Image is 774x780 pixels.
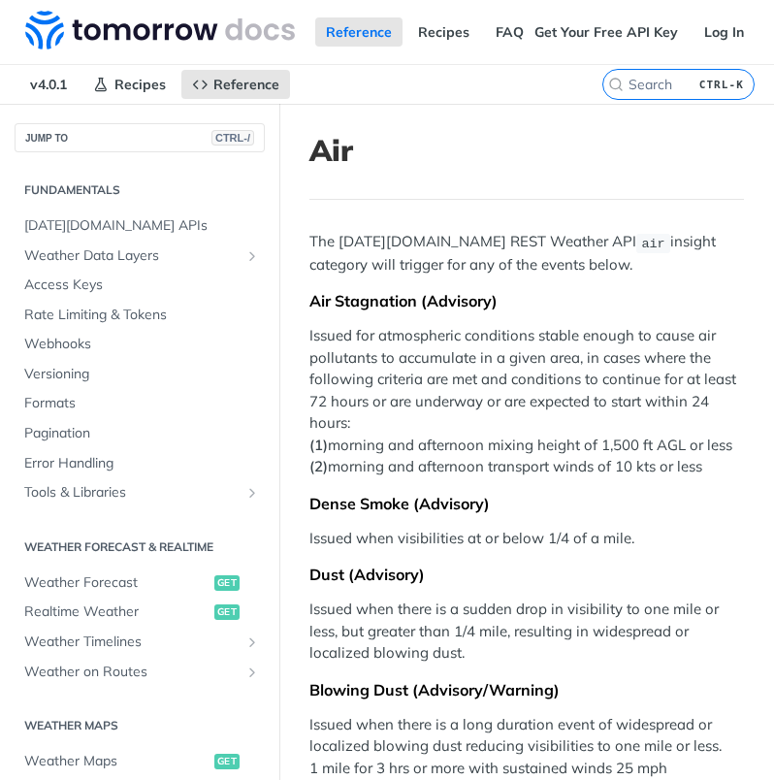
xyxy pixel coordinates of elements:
[15,271,265,300] a: Access Keys
[309,714,744,780] p: Issued when there is a long duration event of widespread or localized blowing dust reducing visib...
[15,747,265,776] a: Weather Mapsget
[24,424,260,443] span: Pagination
[15,301,265,330] a: Rate Limiting & Tokens
[608,77,624,92] svg: Search
[15,658,265,687] a: Weather on RoutesShow subpages for Weather on Routes
[15,419,265,448] a: Pagination
[15,478,265,507] a: Tools & LibrariesShow subpages for Tools & Libraries
[15,360,265,389] a: Versioning
[24,602,210,622] span: Realtime Weather
[309,231,744,276] p: The [DATE][DOMAIN_NAME] REST Weather API insight category will trigger for any of the events below.
[24,216,260,236] span: [DATE][DOMAIN_NAME] APIs
[24,365,260,384] span: Versioning
[244,634,260,650] button: Show subpages for Weather Timelines
[485,17,541,47] a: FAQs
[309,680,744,699] div: Blowing Dust (Advisory/Warning)
[214,754,240,769] span: get
[82,70,177,99] a: Recipes
[15,538,265,556] h2: Weather Forecast & realtime
[15,628,265,657] a: Weather TimelinesShow subpages for Weather Timelines
[24,394,260,413] span: Formats
[309,291,744,310] div: Air Stagnation (Advisory)
[25,11,295,49] img: Tomorrow.io Weather API Docs
[244,665,260,680] button: Show subpages for Weather on Routes
[24,483,240,503] span: Tools & Libraries
[19,70,78,99] span: v4.0.1
[181,70,290,99] a: Reference
[15,449,265,478] a: Error Handling
[15,569,265,598] a: Weather Forecastget
[214,604,240,620] span: get
[211,130,254,146] span: CTRL-/
[24,633,240,652] span: Weather Timelines
[524,17,689,47] a: Get Your Free API Key
[309,494,744,513] div: Dense Smoke (Advisory)
[24,663,240,682] span: Weather on Routes
[309,436,328,454] strong: (1)
[309,133,744,168] h1: Air
[24,306,260,325] span: Rate Limiting & Tokens
[24,246,240,266] span: Weather Data Layers
[15,598,265,627] a: Realtime Weatherget
[114,76,166,93] span: Recipes
[244,485,260,501] button: Show subpages for Tools & Libraries
[15,211,265,241] a: [DATE][DOMAIN_NAME] APIs
[15,242,265,271] a: Weather Data LayersShow subpages for Weather Data Layers
[15,330,265,359] a: Webhooks
[407,17,480,47] a: Recipes
[15,717,265,734] h2: Weather Maps
[309,599,744,665] p: Issued when there is a sudden drop in visibility to one mile or less, but greater than 1/4 mile, ...
[24,276,260,295] span: Access Keys
[244,248,260,264] button: Show subpages for Weather Data Layers
[15,389,265,418] a: Formats
[315,17,403,47] a: Reference
[641,236,664,250] span: air
[309,565,744,584] div: Dust (Advisory)
[24,335,260,354] span: Webhooks
[309,528,744,550] p: Issued when visibilities at or below 1/4 of a mile.
[24,454,260,473] span: Error Handling
[15,181,265,199] h2: Fundamentals
[24,573,210,593] span: Weather Forecast
[214,575,240,591] span: get
[15,123,265,152] button: JUMP TOCTRL-/
[24,752,210,771] span: Weather Maps
[309,325,744,478] p: Issued for atmospheric conditions stable enough to cause air pollutants to accumulate in a given ...
[213,76,279,93] span: Reference
[309,457,328,475] strong: (2)
[694,75,749,94] kbd: CTRL-K
[693,17,755,47] a: Log In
